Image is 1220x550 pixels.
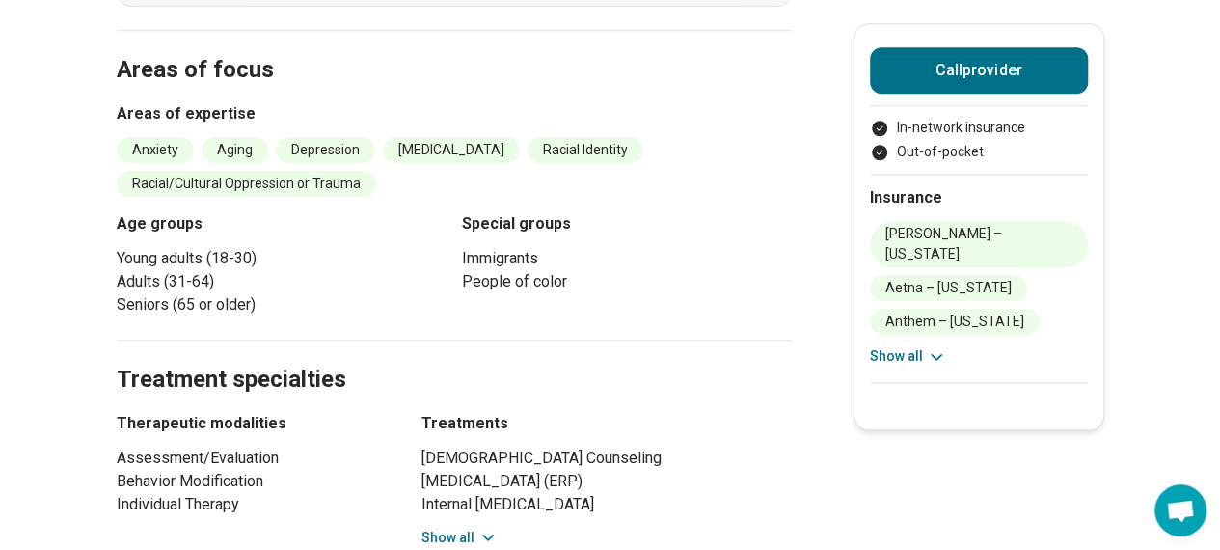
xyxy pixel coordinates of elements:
h2: Areas of focus [117,8,792,87]
li: In-network insurance [870,118,1088,138]
h2: Treatment specialties [117,317,792,397]
h3: Age groups [117,212,447,235]
li: Young adults (18-30) [117,247,447,270]
li: [PERSON_NAME] – [US_STATE] [870,221,1088,267]
h2: Insurance [870,186,1088,209]
li: [MEDICAL_DATA] (ERP) [421,470,792,493]
li: Internal [MEDICAL_DATA] [421,493,792,516]
li: Depression [276,137,375,163]
li: Adults (31-64) [117,270,447,293]
li: People of color [462,270,792,293]
li: Out-of-pocket [870,142,1088,162]
h3: Special groups [462,212,792,235]
li: Assessment/Evaluation [117,447,387,470]
li: Racial/Cultural Oppression or Trauma [117,171,376,197]
li: Aetna – [US_STATE] [870,275,1027,301]
li: Aging [202,137,268,163]
li: [DEMOGRAPHIC_DATA] Counseling [421,447,792,470]
h3: Areas of expertise [117,102,792,125]
li: Anxiety [117,137,194,163]
button: Show all [870,346,946,367]
ul: Payment options [870,118,1088,162]
h3: Therapeutic modalities [117,412,387,435]
h3: Treatments [421,412,792,435]
button: Show all [421,528,498,548]
li: Behavior Modification [117,470,387,493]
li: Individual Therapy [117,493,387,516]
li: Seniors (65 or older) [117,293,447,316]
li: [MEDICAL_DATA] [383,137,520,163]
li: Racial Identity [528,137,643,163]
li: Anthem – [US_STATE] [870,309,1040,335]
button: Callprovider [870,47,1088,94]
li: Immigrants [462,247,792,270]
div: Open chat [1154,484,1206,536]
